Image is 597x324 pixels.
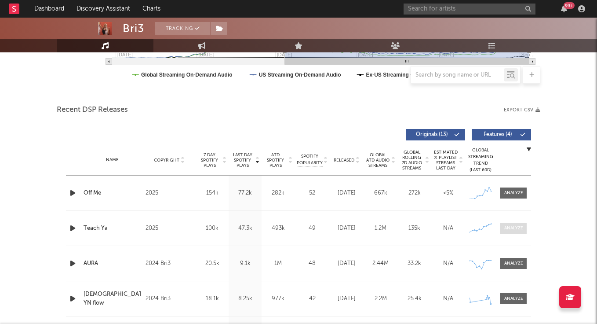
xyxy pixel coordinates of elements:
[472,129,531,140] button: Features(4)
[400,150,424,171] span: Global Rolling 7D Audio Streams
[264,259,292,268] div: 1M
[400,224,429,233] div: 135k
[84,189,141,198] a: Off Me
[297,224,328,233] div: 49
[297,295,328,303] div: 42
[297,189,328,198] div: 52
[400,189,429,198] div: 272k
[231,295,259,303] div: 8.25k
[332,224,361,233] div: [DATE]
[366,189,395,198] div: 667k
[404,4,535,15] input: Search for artists
[154,158,179,163] span: Copyright
[504,107,540,113] button: Export CSV
[297,259,328,268] div: 48
[433,224,463,233] div: N/A
[521,52,535,57] text: Sep…
[57,105,128,115] span: Recent DSP Releases
[84,259,141,268] a: AURA
[366,295,395,303] div: 2.2M
[146,223,193,234] div: 2025
[366,152,390,168] span: Global ATD Audio Streams
[146,294,193,304] div: 2024 Bri3
[433,150,458,171] span: Estimated % Playlist Streams Last Day
[433,189,463,198] div: <5%
[467,147,494,173] div: Global Streaming Trend (Last 60D)
[84,157,141,163] div: Name
[433,295,463,303] div: N/A
[198,189,226,198] div: 154k
[564,2,575,9] div: 99 +
[155,22,210,35] button: Tracking
[477,132,518,137] span: Features ( 4 )
[400,295,429,303] div: 25.4k
[198,295,226,303] div: 18.1k
[332,259,361,268] div: [DATE]
[84,224,141,233] a: Teach Ya
[332,295,361,303] div: [DATE]
[231,152,254,168] span: Last Day Spotify Plays
[198,224,226,233] div: 100k
[231,259,259,268] div: 9.1k
[433,259,463,268] div: N/A
[561,5,567,12] button: 99+
[84,290,141,307] a: [DEMOGRAPHIC_DATA] YN flow
[198,152,221,168] span: 7 Day Spotify Plays
[297,153,323,166] span: Spotify Popularity
[198,259,226,268] div: 20.5k
[264,152,287,168] span: ATD Spotify Plays
[400,259,429,268] div: 33.2k
[411,132,452,137] span: Originals ( 13 )
[406,129,465,140] button: Originals(13)
[366,259,395,268] div: 2.44M
[264,189,292,198] div: 282k
[146,188,193,199] div: 2025
[411,72,504,79] input: Search by song name or URL
[332,189,361,198] div: [DATE]
[366,224,395,233] div: 1.2M
[264,295,292,303] div: 977k
[123,22,144,35] div: Bri3
[264,224,292,233] div: 493k
[334,158,354,163] span: Released
[146,258,193,269] div: 2024 Bri3
[231,224,259,233] div: 47.3k
[231,189,259,198] div: 77.2k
